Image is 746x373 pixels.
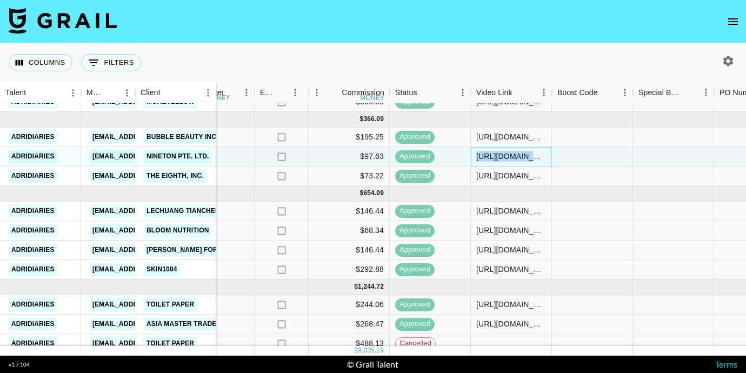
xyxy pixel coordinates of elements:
a: adridiaries [9,204,57,218]
span: approved [395,171,435,181]
button: Sort [104,85,119,101]
a: [EMAIL_ADDRESS][DOMAIN_NAME] [90,243,211,257]
a: Bloom Nutrition [144,224,212,237]
div: Manager [81,82,135,103]
div: Special Booking Type [638,82,683,103]
button: Menu [287,84,303,101]
div: Commission [342,82,384,103]
button: Menu [200,85,216,101]
div: Expenses: Remove Commission? [260,82,275,103]
button: Menu [536,84,552,101]
div: v 1.7.104 [9,361,30,368]
div: 366.09 [363,115,384,124]
div: $ [360,115,364,124]
button: Sort [223,85,238,100]
button: open drawer [722,11,744,32]
div: https://www.instagram.com/reel/DHtO50eOPQg/?utm_source=ig_web_button_share_sheet [476,205,546,216]
button: Sort [275,85,290,100]
div: Client [141,82,161,103]
a: adridiaries [9,130,57,144]
span: approved [395,264,435,275]
a: Lechuang Tiancheng Technology ([GEOGRAPHIC_DATA]) Co. Limited [144,204,395,218]
div: https://www.tiktok.com/@adridiaries/video/7504335262852353326 [476,299,546,310]
div: https://www.tiktok.com/@adridiaries/video/7467980072666942763 [476,170,546,181]
div: money [360,95,384,101]
div: $146.44 [309,202,390,221]
a: adridiaries [9,263,57,276]
img: Grail Talent [9,8,117,34]
div: $ [360,189,364,198]
a: The Eighth, Inc. [144,169,207,183]
div: 9,035.19 [358,346,384,355]
div: $292.88 [309,260,390,279]
button: Menu [455,84,471,101]
a: Bubble Beauty Inc [144,130,219,144]
div: Status [390,82,471,103]
button: Menu [698,84,714,101]
div: https://www.tiktok.com/@adridiaries/video/7467233401003724078 [476,131,546,142]
a: Toilet Paper [144,337,197,350]
button: Sort [683,85,698,100]
div: 1,244.72 [358,282,384,291]
a: [EMAIL_ADDRESS][DOMAIN_NAME] [90,317,211,331]
div: Boost Code [557,82,598,103]
a: [EMAIL_ADDRESS][DOMAIN_NAME] [90,169,211,183]
div: Special Booking Type [633,82,714,103]
button: Show filters [81,54,141,71]
a: Toilet Paper [144,298,197,311]
div: Client [135,82,216,103]
div: https://www.tiktok.com/@adridiaries/video/7500250688396545323 [476,318,546,329]
button: Sort [512,85,528,100]
div: Expenses: Remove Commission? [255,82,309,103]
div: https://www.tiktok.com/@adridiaries/video/7485404088989977898?is_from_webapp=1&sender_device=pc [476,244,546,255]
div: $ [354,282,358,291]
div: $73.22 [309,166,390,186]
button: Menu [309,84,325,101]
a: adridiaries [9,243,57,257]
span: approved [395,245,435,255]
span: approved [395,319,435,329]
a: adridiaries [9,224,57,237]
div: https://www.tiktok.com/@adridiaries/video/7474281570405272875?is_from_webapp=1&sender_device=pc&w... [476,151,546,162]
a: [EMAIL_ADDRESS][DOMAIN_NAME] [90,204,211,218]
a: Terms [715,359,737,369]
span: approved [395,299,435,310]
span: approved [395,132,435,142]
div: https://www.tiktok.com/@adridiaries/video/7478745697928531246 [476,264,546,275]
a: [PERSON_NAME] FOR PERFUMES & COSMETICS TRADING CO. L.L.C [144,243,371,257]
a: [EMAIL_ADDRESS][DOMAIN_NAME] [90,263,211,276]
button: Menu [65,85,81,101]
div: Video Link [476,82,512,103]
div: Status [395,82,417,103]
a: [EMAIL_ADDRESS][DOMAIN_NAME] [90,224,211,237]
button: Menu [617,84,633,101]
div: Manager [86,82,104,103]
div: Boost Code [552,82,633,103]
div: https://www.tiktok.com/@adridiaries/video/7482065161956707630?is_from_webapp=1&sender_device=pc [476,225,546,236]
a: SKIN1004 [144,263,180,276]
div: $268.47 [309,315,390,334]
a: adridiaries [9,317,57,331]
a: [EMAIL_ADDRESS][DOMAIN_NAME] [90,298,211,311]
button: Select columns [9,54,72,71]
a: NINETON PTE. LTD. [144,150,211,163]
div: $488.13 [309,334,390,354]
div: $195.25 [309,128,390,147]
div: Video Link [471,82,552,103]
div: $97.63 [309,147,390,166]
div: $146.44 [309,241,390,260]
div: © Grail Talent [347,359,398,370]
a: [EMAIL_ADDRESS][DOMAIN_NAME] [90,150,211,163]
span: cancelled [396,338,435,349]
button: Sort [161,85,176,101]
button: Sort [598,85,613,100]
div: 654.09 [363,189,384,198]
span: approved [395,206,435,216]
a: adridiaries [9,337,57,350]
a: adridiaries [9,298,57,311]
a: adridiaries [9,150,57,163]
button: Sort [417,85,432,100]
span: approved [395,225,435,236]
div: $ [354,346,358,355]
a: Asia Master Trade Co., Ltd. [144,317,251,331]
